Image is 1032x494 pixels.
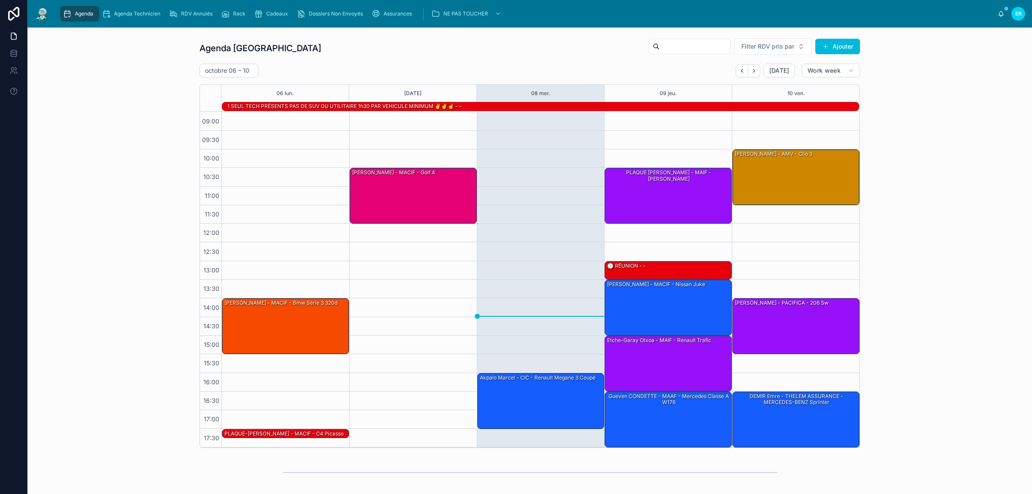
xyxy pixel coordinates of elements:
a: Cadeaux [252,6,294,22]
div: [PERSON_NAME] - MACIF - Golf 4 [350,168,476,223]
div: [PERSON_NAME] - AMV - clio 3 [734,150,813,158]
span: Filter RDV pris par [741,42,794,51]
button: Ajouter [815,39,860,54]
h1: Agenda [GEOGRAPHIC_DATA] [200,42,321,54]
div: [PERSON_NAME] - MACIF - Bmw série 3 320d [224,299,338,307]
span: 16:00 [201,378,221,386]
span: [DATE] [769,67,789,74]
div: 🕒 RÉUNION - - [606,262,647,270]
button: Back [736,64,748,77]
a: Agenda [60,6,99,22]
div: Gueven CONDETTE - MAAF - Mercedes classe a w176 [606,392,731,407]
a: Dossiers Non Envoyés [294,6,369,22]
div: [PERSON_NAME] - MACIF - Bmw série 3 320d [222,299,349,354]
span: RDV Annulés [181,10,212,17]
span: NE PAS TOUCHER [443,10,488,17]
div: Gueven CONDETTE - MAAF - Mercedes classe a w176 [605,392,731,447]
div: [PERSON_NAME] - PACIFICA - 206 sw [734,299,829,307]
span: Rack [233,10,246,17]
button: [DATE] [404,85,421,102]
div: 🕒 RÉUNION - - [605,262,731,279]
div: [PERSON_NAME] - AMV - clio 3 [733,150,859,205]
span: 14:30 [201,322,221,330]
span: Cadeaux [266,10,288,17]
span: Work week [808,67,841,74]
span: 11:00 [203,192,221,199]
button: 09 jeu. [660,85,677,102]
a: NE PAS TOUCHER [429,6,505,22]
button: Work week [802,64,860,77]
div: Akpalo Marcel - CIC - Renault Megane 3 coupé [478,374,604,429]
button: Next [748,64,760,77]
span: 10:30 [201,173,221,180]
span: ER [1015,10,1022,17]
div: scrollable content [57,4,998,23]
div: DEMIR Emre - THELEM ASSURANCE - MERCEDES-BENZ Sprinter [734,392,859,407]
span: 11:30 [203,210,221,218]
span: Agenda Technicien [114,10,160,17]
span: 09:30 [200,136,221,143]
div: [PERSON_NAME] - MACIF - Golf 4 [351,169,436,176]
span: 15:30 [202,359,221,367]
span: 16:30 [201,397,221,404]
span: 14:00 [201,304,221,311]
span: Agenda [75,10,93,17]
div: PLAQUE-[PERSON_NAME] - MACIF - C4 Picasso [224,430,344,438]
span: 17:30 [202,434,221,442]
h2: octobre 06 – 10 [205,66,249,75]
div: Akpalo Marcel - CIC - Renault Megane 3 coupé [479,374,596,382]
span: 12:00 [201,229,221,236]
span: 13:00 [201,266,221,274]
div: PLAQUE [PERSON_NAME] - MAIF - [PERSON_NAME] [606,169,731,183]
div: [PERSON_NAME] - MACIF - Nissan juke [605,280,731,335]
div: 1 SEUL TECH PRÉSENTS PAS DE SUV OU UTILITAIRE 1h30 PAR VEHICULE MINIMUM ✌️✌️☝️ - - [227,102,463,110]
img: App logo [34,7,50,21]
a: Assurances [369,6,418,22]
div: Etche-garay Otxoa - MAIF - Renault trafic [606,337,712,344]
span: 17:00 [202,415,221,423]
button: 06 lun. [276,85,294,102]
button: Select Button [734,38,812,55]
span: 13:30 [201,285,221,292]
button: 08 mer. [531,85,550,102]
span: Assurances [384,10,412,17]
div: [PERSON_NAME] - PACIFICA - 206 sw [733,299,859,354]
div: PLAQUE [PERSON_NAME] - MAIF - [PERSON_NAME] [605,168,731,223]
span: 10:00 [201,154,221,162]
a: Rack [218,6,252,22]
a: Agenda Technicien [99,6,166,22]
span: 15:00 [202,341,221,348]
div: [PERSON_NAME] - MACIF - Nissan juke [606,281,706,288]
button: [DATE] [764,64,795,77]
div: PLAQUE-[PERSON_NAME] - MACIF - C4 Picasso [222,429,349,438]
span: 09:00 [200,117,221,125]
a: RDV Annulés [166,6,218,22]
span: Dossiers Non Envoyés [309,10,363,17]
div: Etche-garay Otxoa - MAIF - Renault trafic [605,336,731,391]
span: 12:30 [201,248,221,255]
div: DEMIR Emre - THELEM ASSURANCE - MERCEDES-BENZ Sprinter [733,392,859,447]
button: 10 ven. [787,85,805,102]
